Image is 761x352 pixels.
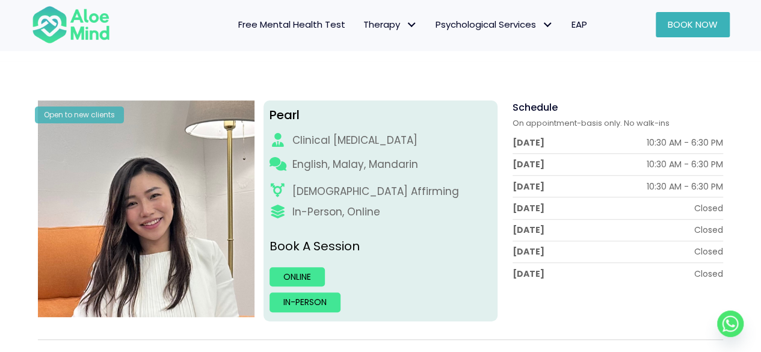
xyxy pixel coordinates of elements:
[647,137,723,149] div: 10:30 AM - 6:30 PM
[238,18,345,31] span: Free Mental Health Test
[539,16,556,34] span: Psychological Services: submenu
[647,158,723,170] div: 10:30 AM - 6:30 PM
[694,268,723,280] div: Closed
[32,5,110,45] img: Aloe mind Logo
[656,12,730,37] a: Book Now
[513,137,544,149] div: [DATE]
[513,245,544,258] div: [DATE]
[292,133,417,148] div: Clinical [MEDICAL_DATA]
[292,157,418,172] p: English, Malay, Mandarin
[513,181,544,193] div: [DATE]
[513,100,558,114] span: Schedule
[35,107,124,123] div: Open to new clients
[403,16,421,34] span: Therapy: submenu
[229,12,354,37] a: Free Mental Health Test
[292,205,380,220] div: In-Person, Online
[717,310,744,337] a: Whatsapp
[270,107,491,124] div: Pearl
[694,245,723,258] div: Closed
[668,18,718,31] span: Book Now
[270,267,325,286] a: Online
[427,12,562,37] a: Psychological ServicesPsychological Services: submenu
[436,18,553,31] span: Psychological Services
[513,202,544,214] div: [DATE]
[38,100,254,316] img: Pearl photo
[292,184,459,199] div: [DEMOGRAPHIC_DATA] Affirming
[694,202,723,214] div: Closed
[513,117,670,129] span: On appointment-basis only. No walk-ins
[270,238,491,255] p: Book A Session
[647,181,723,193] div: 10:30 AM - 6:30 PM
[270,292,340,312] a: In-person
[354,12,427,37] a: TherapyTherapy: submenu
[572,18,587,31] span: EAP
[513,268,544,280] div: [DATE]
[126,12,596,37] nav: Menu
[363,18,417,31] span: Therapy
[562,12,596,37] a: EAP
[694,224,723,236] div: Closed
[513,158,544,170] div: [DATE]
[513,224,544,236] div: [DATE]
